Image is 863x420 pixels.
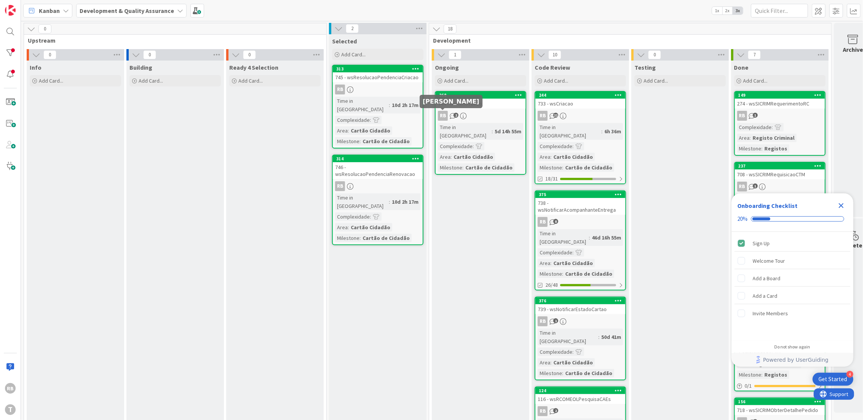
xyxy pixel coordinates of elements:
div: Cartão de Cidadão [563,270,614,278]
div: Milestone [335,137,360,145]
div: 156718 - wsSICRIMObterDetalhePedido [735,398,825,415]
div: RB [333,85,423,94]
div: Area [335,223,348,232]
h5: [PERSON_NAME] [423,98,479,105]
span: 2x [722,7,733,14]
div: RB [538,217,548,227]
div: 375738 - wsNotificarAcompanhanteEntrega [535,191,625,215]
div: 375 [539,192,625,197]
div: 313745 - wsResolucaoPendenciaCriacao [333,65,423,82]
span: : [370,116,371,124]
span: Add Card... [444,77,468,84]
a: 313745 - wsResolucaoPendenciaCriacaoRBTime in [GEOGRAPHIC_DATA]:10d 2h 17mComplexidade:Area:Cartã... [332,65,424,149]
div: RB [333,181,423,191]
span: 3x [733,7,743,14]
div: RB [535,316,625,326]
div: Get Started [819,375,847,383]
div: 376 [535,297,625,304]
span: Upstream [28,37,317,44]
div: 376739 - wsNotificarEstadoCartao [535,297,625,314]
span: : [492,127,493,136]
div: RB [535,406,625,416]
span: Info [30,64,42,71]
div: Cartão Cidadão [349,223,392,232]
div: 313 [336,66,423,72]
div: Cartão Cidadão [349,126,392,135]
span: 1 [553,318,558,323]
div: RB [538,316,548,326]
div: Complexidade [737,123,772,131]
div: Area [538,358,550,367]
span: 18 [444,24,457,34]
div: Sign Up is complete. [735,235,850,252]
div: 739 - wsNotificarEstadoCartao [535,304,625,314]
div: 5d 14h 55m [493,127,523,136]
span: : [562,369,563,377]
a: 244733 - wsCriacaoRBTime in [GEOGRAPHIC_DATA]:6h 36mComplexidade:Area:Cartão CidadãoMilestone:Car... [535,91,626,184]
span: : [550,358,551,367]
div: 268744 - wsRenovacao [436,92,526,109]
span: : [389,198,390,206]
div: Add a Card [753,291,778,300]
span: 21 [553,113,558,118]
span: : [562,163,563,172]
span: 2 [454,113,459,118]
a: 375738 - wsNotificarAcompanhanteEntregaRBTime in [GEOGRAPHIC_DATA]:46d 16h 55mComplexidade:Area:C... [535,190,626,291]
span: : [550,259,551,267]
div: Complexidade [335,212,370,221]
div: 10d 2h 17m [390,198,420,206]
a: 149274 - wsSICRIMRequerimentoRCRBComplexidade:Area:Registo CriminalMilestone:Registos [734,91,826,156]
span: : [348,223,349,232]
div: 376 [539,298,625,303]
span: 2 [553,408,558,413]
div: 50d 41m [599,333,623,341]
div: Cartão Cidadão [551,153,595,161]
div: Welcome Tour [753,256,785,265]
div: 10d 2h 17m [390,101,420,109]
span: : [572,142,574,150]
div: 46d 16h 55m [590,233,623,242]
div: Invite Members [753,309,788,318]
div: Invite Members is incomplete. [735,305,850,322]
div: 4 [847,371,853,378]
span: : [750,134,751,142]
div: 746 - wsResolucaoPendenciaRenovacao [333,162,423,179]
span: : [473,142,474,150]
div: 313 [333,65,423,72]
a: 314746 - wsResolucaoPendenciaRenovacaoRBTime in [GEOGRAPHIC_DATA]:10d 2h 17mComplexidade:Area:Car... [332,155,424,245]
span: 1 [753,184,758,188]
div: 149 [738,93,825,98]
div: T [5,404,16,415]
span: 18/31 [545,175,558,183]
span: Add Card... [644,77,668,84]
div: 237708 - wsSICRIMRequisicaoCTM [735,163,825,179]
span: Ready 4 Selection [229,64,278,71]
div: RB [538,111,548,121]
div: Area [538,259,550,267]
div: 124 [535,387,625,394]
span: 0 / 1 [745,382,752,390]
div: 375 [535,191,625,198]
div: Milestone [335,234,360,242]
div: 738 - wsNotificarAcompanhanteEntrega [535,198,625,215]
div: Cartão Cidadão [551,358,595,367]
div: Complexidade [538,142,572,150]
div: Area [335,126,348,135]
div: RB [737,182,747,192]
span: Kanban [39,6,60,15]
div: 274 - wsSICRIMRequerimentoRC [735,99,825,109]
span: Building [129,64,152,71]
div: Time in [GEOGRAPHIC_DATA] [438,123,492,140]
div: Cartão de Cidadão [463,163,515,172]
span: 1 [753,113,758,118]
span: : [762,144,763,153]
span: Support [16,1,35,10]
div: Add a Board is incomplete. [735,270,850,287]
div: 124 [539,388,625,393]
span: : [572,248,574,257]
div: Area [538,153,550,161]
span: Development [433,37,822,44]
span: Add Card... [39,77,63,84]
div: Milestone [538,369,562,377]
div: RB [535,111,625,121]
